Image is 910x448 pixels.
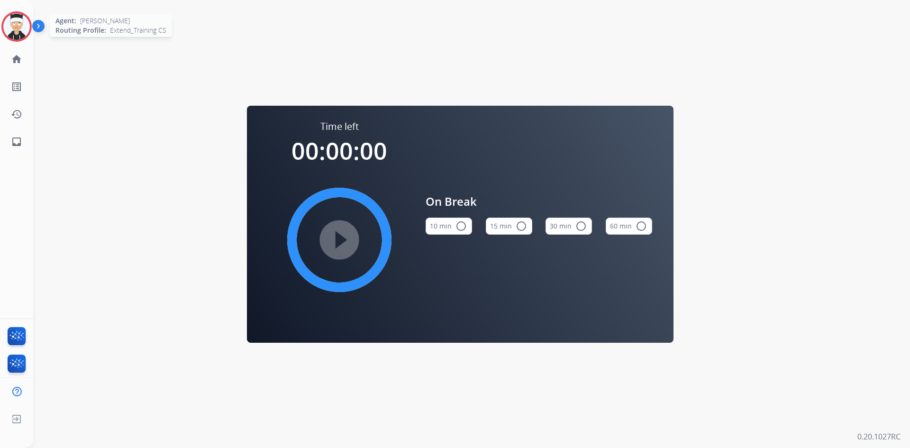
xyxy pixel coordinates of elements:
span: Routing Profile: [55,26,106,35]
img: avatar [3,13,30,40]
button: 30 min [546,218,592,235]
mat-icon: inbox [11,136,22,147]
mat-icon: radio_button_unchecked [636,220,647,232]
span: [PERSON_NAME] [80,16,130,26]
mat-icon: radio_button_unchecked [575,220,587,232]
button: 10 min [426,218,472,235]
span: On Break [426,193,652,210]
span: Time left [320,120,359,133]
button: 60 min [606,218,652,235]
span: 00:00:00 [291,135,387,167]
mat-icon: radio_button_unchecked [455,220,467,232]
button: 15 min [486,218,532,235]
span: Extend_Training CS [110,26,166,35]
mat-icon: list_alt [11,81,22,92]
mat-icon: history [11,109,22,120]
span: Agent: [55,16,76,26]
p: 0.20.1027RC [857,431,901,442]
mat-icon: home [11,54,22,65]
mat-icon: radio_button_unchecked [516,220,527,232]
